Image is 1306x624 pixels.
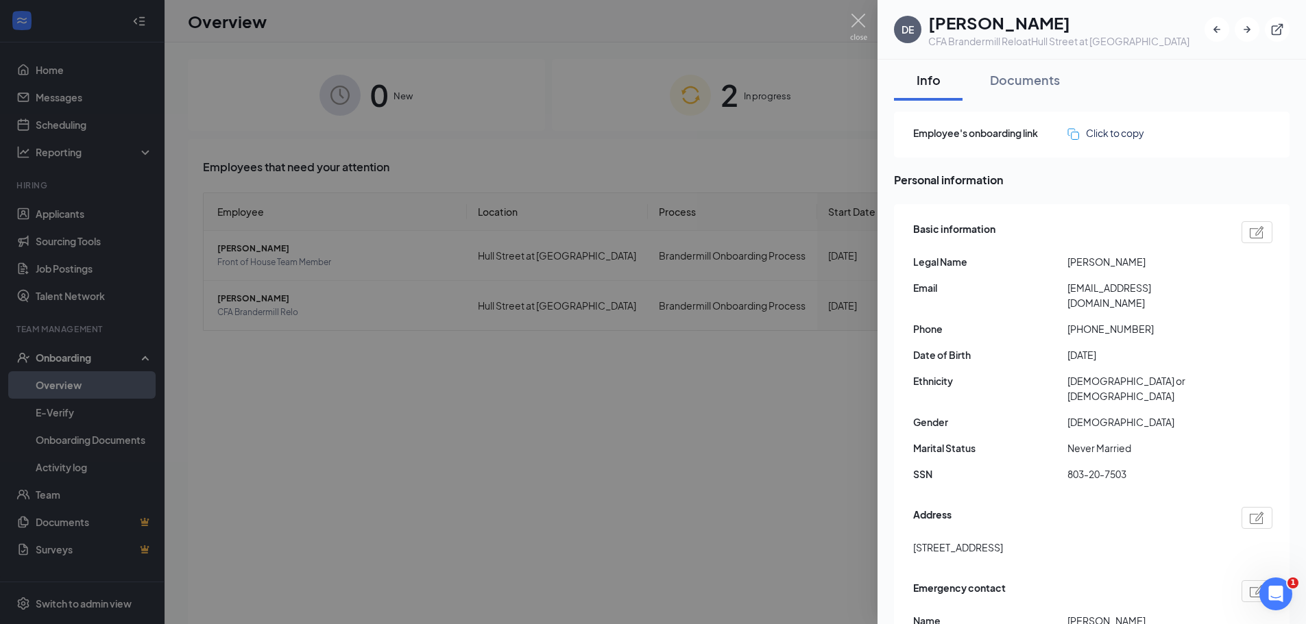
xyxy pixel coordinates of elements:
div: CFA Brandermill Relo at Hull Street at [GEOGRAPHIC_DATA] [928,34,1189,48]
iframe: Intercom live chat [1259,577,1292,610]
span: SSN [913,466,1067,482]
span: Legal Name [913,254,1067,269]
span: Gender [913,414,1067,429]
span: Never Married [1067,440,1222,455]
svg: ArrowRight [1240,23,1254,36]
span: 1 [1287,577,1298,588]
span: Marital Status [913,440,1067,455]
div: DE [902,23,914,36]
span: Personal information [894,171,1290,188]
span: [PERSON_NAME] [1067,254,1222,269]
span: Address [913,507,952,529]
span: Basic information [913,221,995,243]
button: ArrowLeftNew [1205,17,1229,42]
span: Emergency contact [913,580,1006,602]
button: ArrowRight [1235,17,1259,42]
span: [DEMOGRAPHIC_DATA] [1067,414,1222,429]
div: Documents [990,71,1060,88]
span: Phone [913,321,1067,336]
span: Employee's onboarding link [913,125,1067,140]
span: Date of Birth [913,347,1067,362]
span: Ethnicity [913,373,1067,388]
span: [DEMOGRAPHIC_DATA] or [DEMOGRAPHIC_DATA] [1067,373,1222,403]
button: Click to copy [1067,125,1144,140]
img: click-to-copy.71757273a98fde459dfc.svg [1067,128,1079,140]
span: [PHONE_NUMBER] [1067,321,1222,336]
span: Email [913,280,1067,295]
span: [EMAIL_ADDRESS][DOMAIN_NAME] [1067,280,1222,310]
span: 803-20-7503 [1067,466,1222,482]
button: ExternalLink [1265,17,1290,42]
div: Info [908,71,949,88]
span: [DATE] [1067,347,1222,362]
span: [STREET_ADDRESS] [913,540,1003,555]
svg: ArrowLeftNew [1210,23,1224,36]
svg: ExternalLink [1270,23,1284,36]
h1: [PERSON_NAME] [928,11,1189,34]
